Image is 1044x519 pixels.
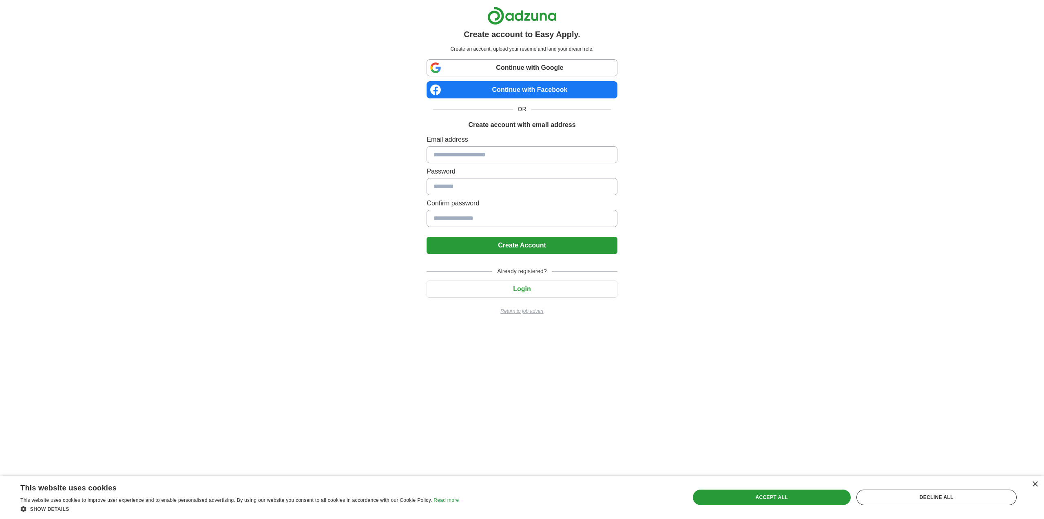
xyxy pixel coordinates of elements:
button: Create Account [427,237,617,254]
span: This website uses cookies to improve user experience and to enable personalised advertising. By u... [20,497,432,503]
a: Return to job advert [427,307,617,315]
h1: Create account with email address [468,120,575,130]
div: Show details [20,505,459,513]
a: Read more, opens a new window [434,497,459,503]
p: Create an account, upload your resume and land your dream role. [428,45,615,53]
a: Continue with Google [427,59,617,76]
label: Password [427,167,617,176]
label: Confirm password [427,198,617,208]
a: Login [427,285,617,292]
span: Show details [30,506,69,512]
div: This website uses cookies [20,481,438,493]
img: Adzuna logo [487,7,557,25]
div: Accept all [693,490,851,505]
button: Login [427,281,617,298]
label: Email address [427,135,617,145]
span: OR [513,105,531,114]
h1: Create account to Easy Apply. [464,28,580,40]
span: Already registered? [492,267,551,276]
div: Decline all [856,490,1017,505]
div: Close [1032,481,1038,488]
a: Continue with Facebook [427,81,617,98]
